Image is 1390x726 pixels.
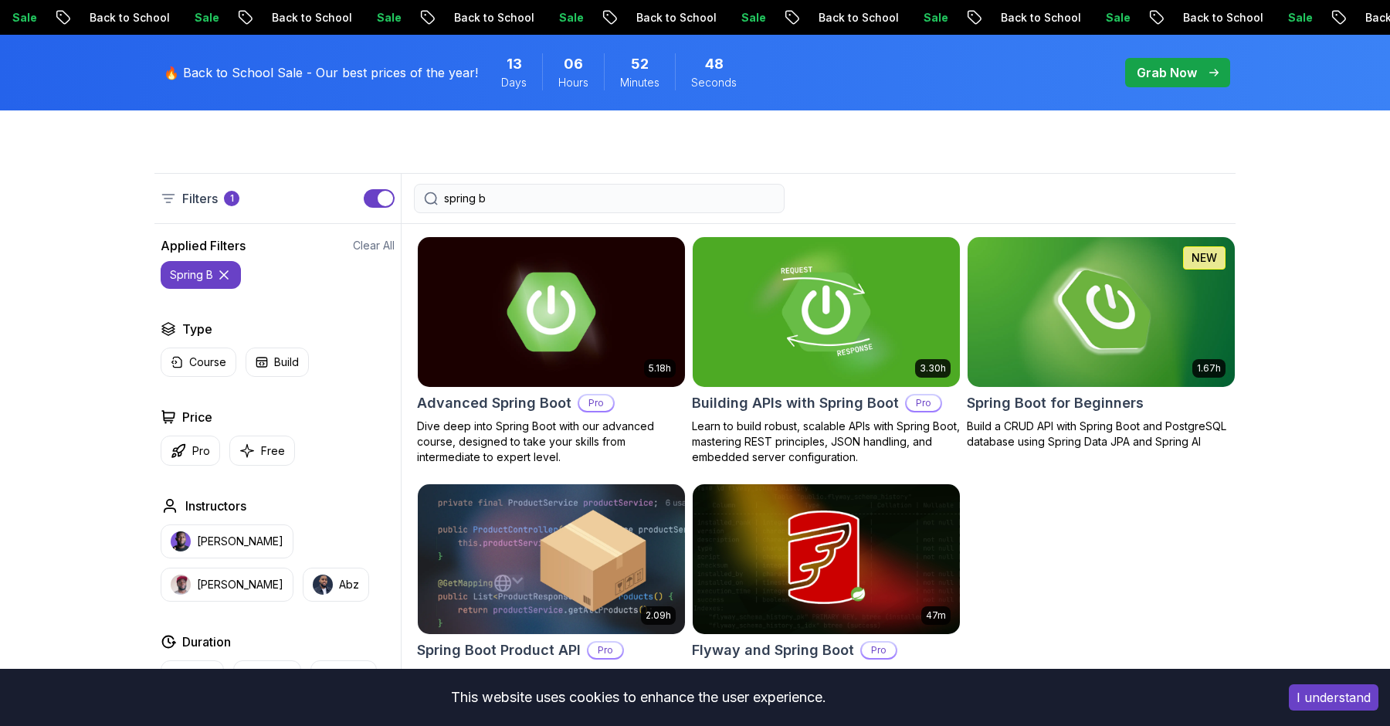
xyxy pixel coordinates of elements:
p: Sale [547,10,596,25]
button: instructor img[PERSON_NAME] [161,524,293,558]
a: Advanced Spring Boot card5.18hAdvanced Spring BootProDive deep into Spring Boot with our advanced... [417,236,686,465]
p: 1-3 Hours [243,667,291,683]
a: Spring Boot Product API card2.09hSpring Boot Product APIProBuild a fully functional Product API f... [417,483,686,697]
p: NEW [1192,250,1217,266]
h2: Spring Boot for Beginners [967,392,1144,414]
p: Sale [729,10,778,25]
a: Spring Boot for Beginners card1.67hNEWSpring Boot for BeginnersBuild a CRUD API with Spring Boot ... [967,236,1236,450]
span: Minutes [620,75,659,90]
p: 0-1 Hour [171,667,214,683]
span: Days [501,75,527,90]
p: Back to School [988,10,1093,25]
h2: Flyway and Spring Boot [692,639,854,661]
p: Course [189,355,226,370]
span: 13 Days [507,53,522,75]
p: 2.09h [646,609,671,622]
p: Sale [911,10,961,25]
p: spring b [170,267,213,283]
h2: Instructors [185,497,246,515]
button: instructor img[PERSON_NAME] [161,568,293,602]
p: Build a fully functional Product API from scratch with Spring Boot. [417,666,686,697]
p: Master database migrations with Spring Boot and Flyway. Implement version control for your databa... [692,666,961,712]
p: Back to School [259,10,364,25]
span: 52 Minutes [631,53,649,75]
p: +3 Hours [320,667,367,683]
h2: Spring Boot Product API [417,639,581,661]
button: Course [161,348,236,377]
input: Search Java, React, Spring boot ... [444,191,775,206]
span: Hours [558,75,588,90]
img: Building APIs with Spring Boot card [693,237,960,387]
p: Back to School [806,10,911,25]
p: Pro [588,643,622,658]
p: Learn to build robust, scalable APIs with Spring Boot, mastering REST principles, JSON handling, ... [692,419,961,465]
button: Pro [161,436,220,466]
button: Accept cookies [1289,684,1378,711]
p: Pro [907,395,941,411]
img: Flyway and Spring Boot card [693,484,960,634]
p: Sale [182,10,232,25]
button: +3 Hours [310,660,377,690]
p: Dive deep into Spring Boot with our advanced course, designed to take your skills from intermedia... [417,419,686,465]
p: Sale [364,10,414,25]
button: spring b [161,261,241,289]
p: Abz [339,577,359,592]
button: Free [229,436,295,466]
p: Back to School [624,10,729,25]
p: Free [261,443,285,459]
p: 5.18h [649,362,671,375]
p: [PERSON_NAME] [197,534,283,549]
p: Filters [182,189,218,208]
span: 48 Seconds [705,53,724,75]
img: Spring Boot Product API card [418,484,685,634]
h2: Duration [182,633,231,651]
a: Building APIs with Spring Boot card3.30hBuilding APIs with Spring BootProLearn to build robust, s... [692,236,961,465]
p: Pro [579,395,613,411]
button: instructor imgAbz [303,568,369,602]
p: 1 [230,192,234,205]
p: 3.30h [920,362,946,375]
p: 47m [926,609,946,622]
p: 1.67h [1197,362,1221,375]
p: Back to School [1171,10,1276,25]
h2: Applied Filters [161,236,246,255]
p: Grab Now [1137,63,1197,82]
p: Back to School [442,10,547,25]
span: Seconds [691,75,737,90]
p: Sale [1276,10,1325,25]
button: Build [246,348,309,377]
a: Flyway and Spring Boot card47mFlyway and Spring BootProMaster database migrations with Spring Boo... [692,483,961,712]
img: instructor img [171,531,191,551]
button: 0-1 Hour [161,660,224,690]
p: Pro [862,643,896,658]
img: instructor img [171,575,191,595]
div: This website uses cookies to enhance the user experience. [12,680,1266,714]
p: [PERSON_NAME] [197,577,283,592]
span: 6 Hours [564,53,583,75]
h2: Type [182,320,212,338]
img: Spring Boot for Beginners card [968,237,1235,387]
p: Pro [192,443,210,459]
p: Build a CRUD API with Spring Boot and PostgreSQL database using Spring Data JPA and Spring AI [967,419,1236,450]
p: Sale [1093,10,1143,25]
h2: Building APIs with Spring Boot [692,392,899,414]
button: 1-3 Hours [233,660,301,690]
p: Back to School [77,10,182,25]
p: Build [274,355,299,370]
button: Clear All [353,238,395,253]
img: Advanced Spring Boot card [418,237,685,387]
h2: Advanced Spring Boot [417,392,571,414]
h2: Price [182,408,212,426]
p: 🔥 Back to School Sale - Our best prices of the year! [164,63,478,82]
img: instructor img [313,575,333,595]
